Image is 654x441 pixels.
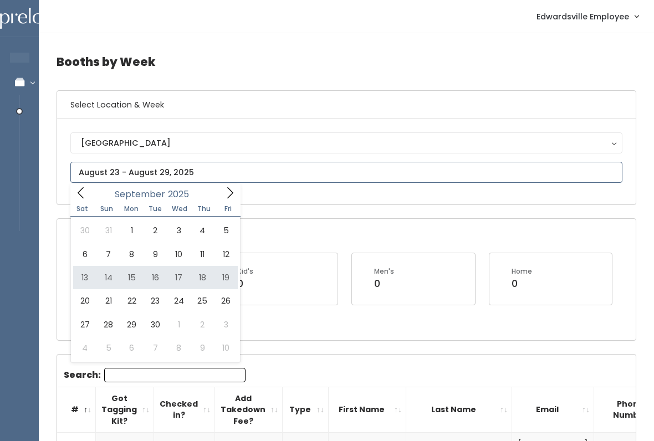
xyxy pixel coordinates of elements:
span: September 5, 2025 [214,219,237,242]
span: September 4, 2025 [191,219,214,242]
span: September [115,190,165,199]
span: September 23, 2025 [144,289,167,312]
div: Home [512,266,532,276]
span: September 16, 2025 [144,266,167,289]
span: September 9, 2025 [144,243,167,266]
span: September 3, 2025 [167,219,191,242]
div: 0 [512,276,532,291]
span: September 8, 2025 [120,243,144,266]
input: Year [165,187,198,201]
span: October 7, 2025 [144,336,167,360]
div: 0 [237,276,253,291]
span: September 2, 2025 [144,219,167,242]
span: September 27, 2025 [73,313,96,336]
span: October 9, 2025 [191,336,214,360]
span: September 22, 2025 [120,289,144,312]
div: [GEOGRAPHIC_DATA] [81,137,612,149]
span: October 6, 2025 [120,336,144,360]
span: September 25, 2025 [191,289,214,312]
span: Tue [143,206,167,212]
span: Mon [119,206,144,212]
span: October 5, 2025 [96,336,120,360]
span: September 29, 2025 [120,313,144,336]
input: Search: [104,368,246,382]
span: September 17, 2025 [167,266,191,289]
span: September 14, 2025 [96,266,120,289]
input: August 23 - August 29, 2025 [70,162,622,183]
span: October 2, 2025 [191,313,214,336]
h4: Booths by Week [57,47,636,77]
span: Thu [192,206,216,212]
span: September 1, 2025 [120,219,144,242]
span: September 11, 2025 [191,243,214,266]
div: Kid's [237,266,253,276]
th: Got Tagging Kit?: activate to sort column ascending [96,387,154,433]
span: October 1, 2025 [167,313,191,336]
span: October 8, 2025 [167,336,191,360]
a: Edwardsville Employee [525,4,650,28]
span: August 31, 2025 [96,219,120,242]
th: Last Name: activate to sort column ascending [406,387,512,433]
span: September 26, 2025 [214,289,237,312]
th: Email: activate to sort column ascending [512,387,594,433]
button: [GEOGRAPHIC_DATA] [70,132,622,153]
span: October 4, 2025 [73,336,96,360]
span: September 6, 2025 [73,243,96,266]
span: October 3, 2025 [214,313,237,336]
span: October 10, 2025 [214,336,237,360]
span: September 19, 2025 [214,266,237,289]
label: Search: [64,368,246,382]
span: Fri [216,206,241,212]
span: Sat [70,206,95,212]
span: September 20, 2025 [73,289,96,312]
th: Add Takedown Fee?: activate to sort column ascending [215,387,283,433]
h6: Select Location & Week [57,91,636,119]
div: Men's [374,266,394,276]
span: September 12, 2025 [214,243,237,266]
span: September 24, 2025 [167,289,191,312]
span: Edwardsville Employee [537,11,629,23]
span: Wed [167,206,192,212]
span: September 21, 2025 [96,289,120,312]
span: September 13, 2025 [73,266,96,289]
span: August 30, 2025 [73,219,96,242]
th: Type: activate to sort column ascending [283,387,329,433]
span: September 10, 2025 [167,243,191,266]
span: September 30, 2025 [144,313,167,336]
span: September 15, 2025 [120,266,144,289]
span: September 28, 2025 [96,313,120,336]
th: First Name: activate to sort column ascending [329,387,406,433]
th: #: activate to sort column descending [57,387,96,433]
span: September 7, 2025 [96,243,120,266]
div: 0 [374,276,394,291]
th: Checked in?: activate to sort column ascending [154,387,215,433]
span: Sun [95,206,119,212]
span: September 18, 2025 [191,266,214,289]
